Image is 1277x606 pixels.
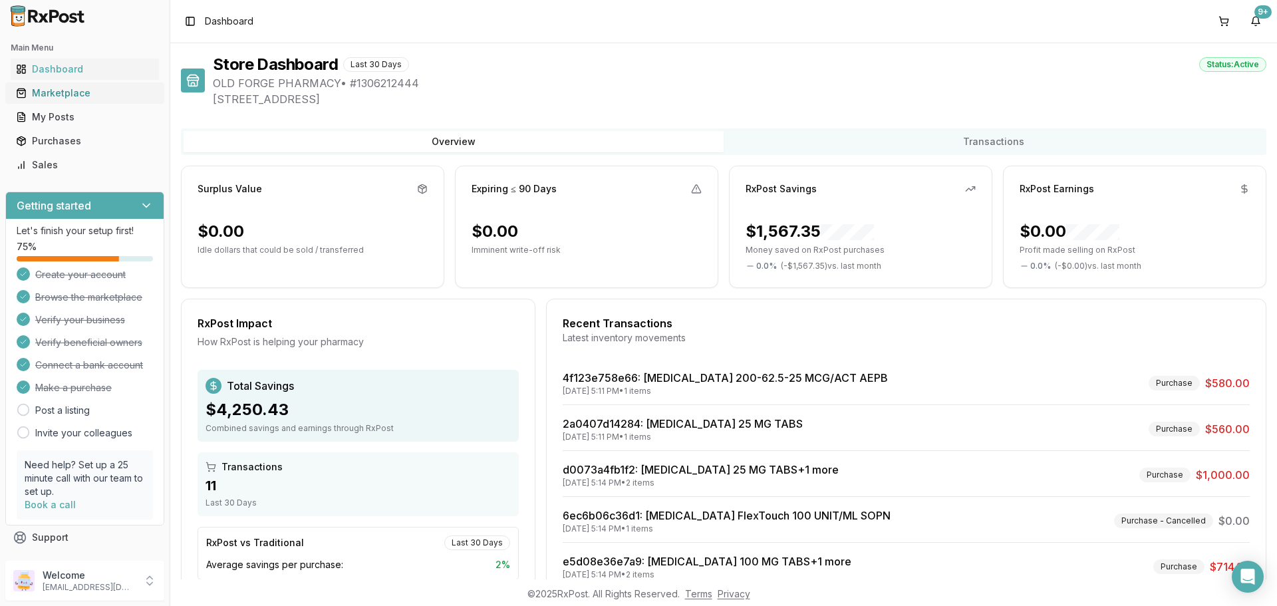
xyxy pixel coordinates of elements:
p: [EMAIL_ADDRESS][DOMAIN_NAME] [43,582,135,593]
a: Post a listing [35,404,90,417]
div: Last 30 Days [343,57,409,72]
span: Feedback [32,555,77,568]
div: Purchases [16,134,154,148]
span: Connect a bank account [35,359,143,372]
h3: Getting started [17,198,91,214]
button: Transactions [724,131,1264,152]
span: $0.00 [1218,513,1250,529]
div: $4,250.43 [206,399,511,420]
a: Sales [11,153,159,177]
a: d0073a4fb1f2: [MEDICAL_DATA] 25 MG TABS+1 more [563,463,839,476]
a: Terms [685,588,712,599]
a: Privacy [718,588,750,599]
div: Combined savings and earnings through RxPost [206,423,511,434]
a: Purchases [11,129,159,153]
a: Dashboard [11,57,159,81]
div: $0.00 [1020,221,1119,242]
span: 75 % [17,240,37,253]
div: Status: Active [1199,57,1266,72]
span: Verify beneficial owners [35,336,142,349]
div: [DATE] 5:14 PM • 1 items [563,524,891,534]
span: 2 % [496,558,510,571]
span: Transactions [221,460,283,474]
p: Profit made selling on RxPost [1020,245,1250,255]
span: ( - $1,567.35 ) vs. last month [781,261,881,271]
a: Invite your colleagues [35,426,132,440]
span: Make a purchase [35,381,112,394]
div: Marketplace [16,86,154,100]
span: ( - $0.00 ) vs. last month [1055,261,1141,271]
div: Purchase [1149,422,1200,436]
div: RxPost Savings [746,182,817,196]
div: 11 [206,476,511,495]
button: Purchases [5,130,164,152]
div: Purchase [1139,468,1191,482]
a: My Posts [11,105,159,129]
div: 9+ [1254,5,1272,19]
a: Book a call [25,499,76,510]
span: Create your account [35,268,126,281]
div: Last 30 Days [206,498,511,508]
p: Need help? Set up a 25 minute call with our team to set up. [25,458,145,498]
div: Dashboard [16,63,154,76]
span: Dashboard [205,15,253,28]
p: Money saved on RxPost purchases [746,245,976,255]
div: How RxPost is helping your pharmacy [198,335,519,349]
div: Purchase [1149,376,1200,390]
span: Verify your business [35,313,125,327]
div: Surplus Value [198,182,262,196]
div: RxPost Impact [198,315,519,331]
span: [STREET_ADDRESS] [213,91,1266,107]
div: RxPost vs Traditional [206,536,304,549]
span: 0.0 % [756,261,777,271]
img: User avatar [13,570,35,591]
a: e5d08e36e7a9: [MEDICAL_DATA] 100 MG TABS+1 more [563,555,851,568]
div: RxPost Earnings [1020,182,1094,196]
img: RxPost Logo [5,5,90,27]
span: 0.0 % [1030,261,1051,271]
p: Idle dollars that could be sold / transferred [198,245,428,255]
button: Sales [5,154,164,176]
p: Let's finish your setup first! [17,224,153,237]
div: Sales [16,158,154,172]
button: 9+ [1245,11,1266,32]
div: $0.00 [472,221,518,242]
div: [DATE] 5:14 PM • 2 items [563,569,851,580]
button: Feedback [5,549,164,573]
div: Open Intercom Messenger [1232,561,1264,593]
button: My Posts [5,106,164,128]
div: Recent Transactions [563,315,1250,331]
p: Imminent write-off risk [472,245,702,255]
a: 4f123e758e66: [MEDICAL_DATA] 200-62.5-25 MCG/ACT AEPB [563,371,888,384]
span: $580.00 [1205,375,1250,391]
div: [DATE] 5:14 PM • 2 items [563,478,839,488]
span: Browse the marketplace [35,291,142,304]
a: 2a0407d14284: [MEDICAL_DATA] 25 MG TABS [563,417,803,430]
p: Welcome [43,569,135,582]
a: 6ec6b06c36d1: [MEDICAL_DATA] FlexTouch 100 UNIT/ML SOPN [563,509,891,522]
h2: Main Menu [11,43,159,53]
div: Last 30 Days [444,535,510,550]
div: Latest inventory movements [563,331,1250,345]
div: [DATE] 5:11 PM • 1 items [563,432,803,442]
span: Average savings per purchase: [206,558,343,571]
button: Dashboard [5,59,164,80]
button: Marketplace [5,82,164,104]
span: $1,000.00 [1196,467,1250,483]
div: [DATE] 5:11 PM • 1 items [563,386,888,396]
a: Marketplace [11,81,159,105]
nav: breadcrumb [205,15,253,28]
div: $1,567.35 [746,221,874,242]
div: Purchase [1153,559,1205,574]
div: $0.00 [198,221,244,242]
span: Total Savings [227,378,294,394]
span: $560.00 [1205,421,1250,437]
button: Overview [184,131,724,152]
div: My Posts [16,110,154,124]
div: Purchase - Cancelled [1114,514,1213,528]
button: Support [5,526,164,549]
div: Expiring ≤ 90 Days [472,182,557,196]
h1: Store Dashboard [213,54,338,75]
span: $714.99 [1210,559,1250,575]
span: OLD FORGE PHARMACY • # 1306212444 [213,75,1266,91]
